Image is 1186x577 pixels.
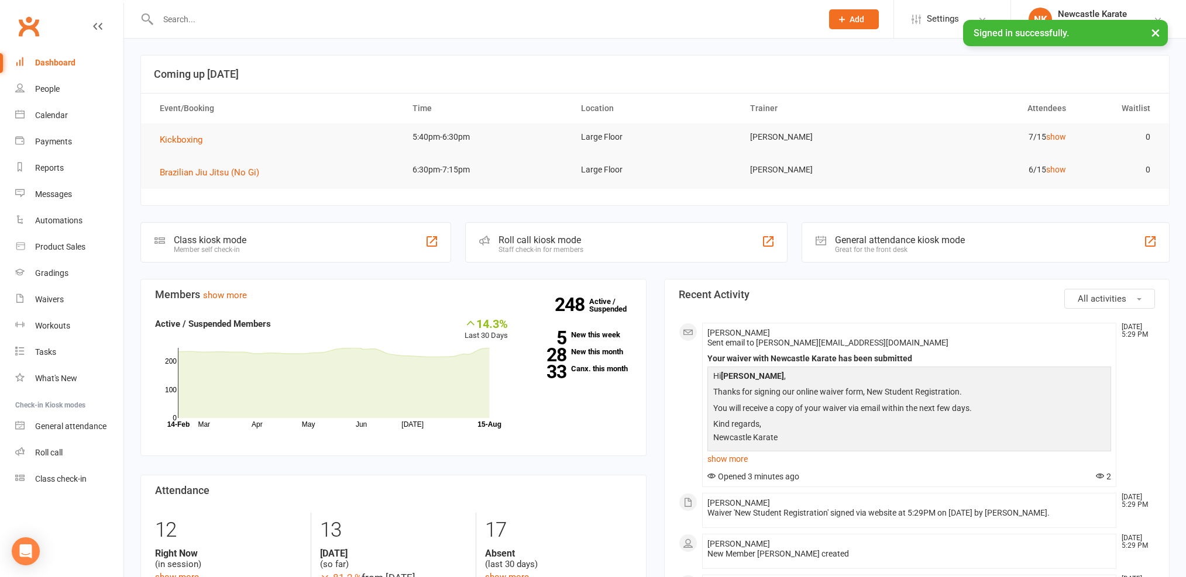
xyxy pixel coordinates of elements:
time: [DATE] 5:29 PM [1116,534,1154,550]
button: Add [829,9,879,29]
a: 248Active / Suspended [589,289,641,322]
time: [DATE] 5:29 PM [1116,323,1154,338]
th: Attendees [908,94,1077,123]
div: Automations [35,216,82,225]
div: Newcastle Karate [1058,9,1127,19]
div: Waivers [35,295,64,304]
a: Payments [15,129,123,155]
div: Waiver 'New Student Registration' signed via website at 5:29PM on [DATE] by [PERSON_NAME]. [707,508,1112,518]
div: People [35,84,60,94]
div: What's New [35,374,77,383]
h3: Members [155,289,632,300]
div: Great for the front desk [835,246,965,254]
strong: Active / Suspended Members [155,319,271,329]
span: Add [850,15,864,24]
span: Opened 3 minutes ago [707,472,799,481]
th: Time [402,94,570,123]
strong: [DATE] [320,548,466,559]
div: Roll call kiosk mode [499,234,583,246]
span: [PERSON_NAME] [707,539,770,548]
div: Staff check-in for members [499,246,583,254]
td: [PERSON_NAME] [740,123,908,151]
a: Waivers [15,286,123,313]
div: Class check-in [35,474,87,483]
a: 33Canx. this month [525,365,631,372]
div: Gradings [35,268,68,278]
span: Settings [927,6,959,32]
a: 28New this month [525,348,631,355]
h3: Attendance [155,485,632,496]
td: 7/15 [908,123,1077,151]
a: Class kiosk mode [15,466,123,492]
td: [PERSON_NAME] [740,156,908,184]
input: Search... [154,11,814,27]
div: Reports [35,163,64,172]
a: Automations [15,208,123,234]
div: Payments [35,137,72,146]
div: 14.3% [465,317,508,330]
td: 0 [1077,123,1161,151]
time: [DATE] 5:29 PM [1116,493,1154,509]
strong: Absent [485,548,631,559]
button: Kickboxing [160,133,211,147]
div: (so far) [320,548,466,570]
div: Messages [35,189,72,199]
a: Workouts [15,313,123,339]
a: Roll call [15,440,123,466]
span: Signed in successfully. [974,27,1069,39]
div: Member self check-in [174,246,246,254]
strong: 28 [525,346,566,364]
th: Trainer [740,94,908,123]
p: Hi , [710,369,1109,385]
p: Kind regards, Newcastle Karate [710,417,1109,447]
div: Open Intercom Messenger [12,537,40,565]
p: You will receive a copy of your waiver via email within the next few days. [710,402,1109,417]
td: Large Floor [570,123,739,151]
a: Dashboard [15,50,123,76]
a: Calendar [15,102,123,129]
div: Calendar [35,110,68,120]
div: (last 30 days) [485,548,631,570]
a: Tasks [15,339,123,365]
a: People [15,76,123,102]
span: Brazilian Jiu Jitsu (No Gi) [160,167,259,178]
div: 12 [155,513,302,548]
div: Last 30 Days [465,317,508,342]
div: (in session) [155,548,302,570]
span: [PERSON_NAME] [707,328,770,337]
div: Product Sales [35,242,85,251]
strong: 5 [525,329,566,347]
span: Sent email to [PERSON_NAME][EMAIL_ADDRESS][DOMAIN_NAME] [707,338,948,347]
a: show [1046,165,1066,174]
a: Product Sales [15,234,123,260]
a: Messages [15,181,123,208]
span: All activities [1078,293,1126,304]
td: 6/15 [908,156,1077,184]
div: New Member [PERSON_NAME] created [707,549,1112,559]
span: [PERSON_NAME] [707,498,770,507]
a: General attendance kiosk mode [15,413,123,440]
div: Newcastle Karate [1058,19,1127,30]
a: show more [707,451,1112,467]
td: 6:30pm-7:15pm [402,156,570,184]
a: 5New this week [525,331,631,338]
th: Location [570,94,739,123]
div: Your waiver with Newcastle Karate has been submitted [707,354,1112,364]
div: Class kiosk mode [174,234,246,246]
div: General attendance kiosk mode [835,234,965,246]
a: Clubworx [14,12,43,41]
a: show more [203,290,247,300]
p: Thanks for signing our online waiver form, New Student Registration. [710,385,1109,401]
span: Kickboxing [160,134,202,145]
td: Large Floor [570,156,739,184]
div: 17 [485,513,631,548]
a: Reports [15,155,123,181]
a: show [1046,132,1066,141]
div: NK [1029,8,1052,31]
div: General attendance [35,421,106,431]
strong: 248 [555,296,589,313]
div: Tasks [35,347,56,357]
h3: Recent Activity [679,289,1156,300]
button: Brazilian Jiu Jitsu (No Gi) [160,165,267,179]
div: Roll call [35,448,63,457]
